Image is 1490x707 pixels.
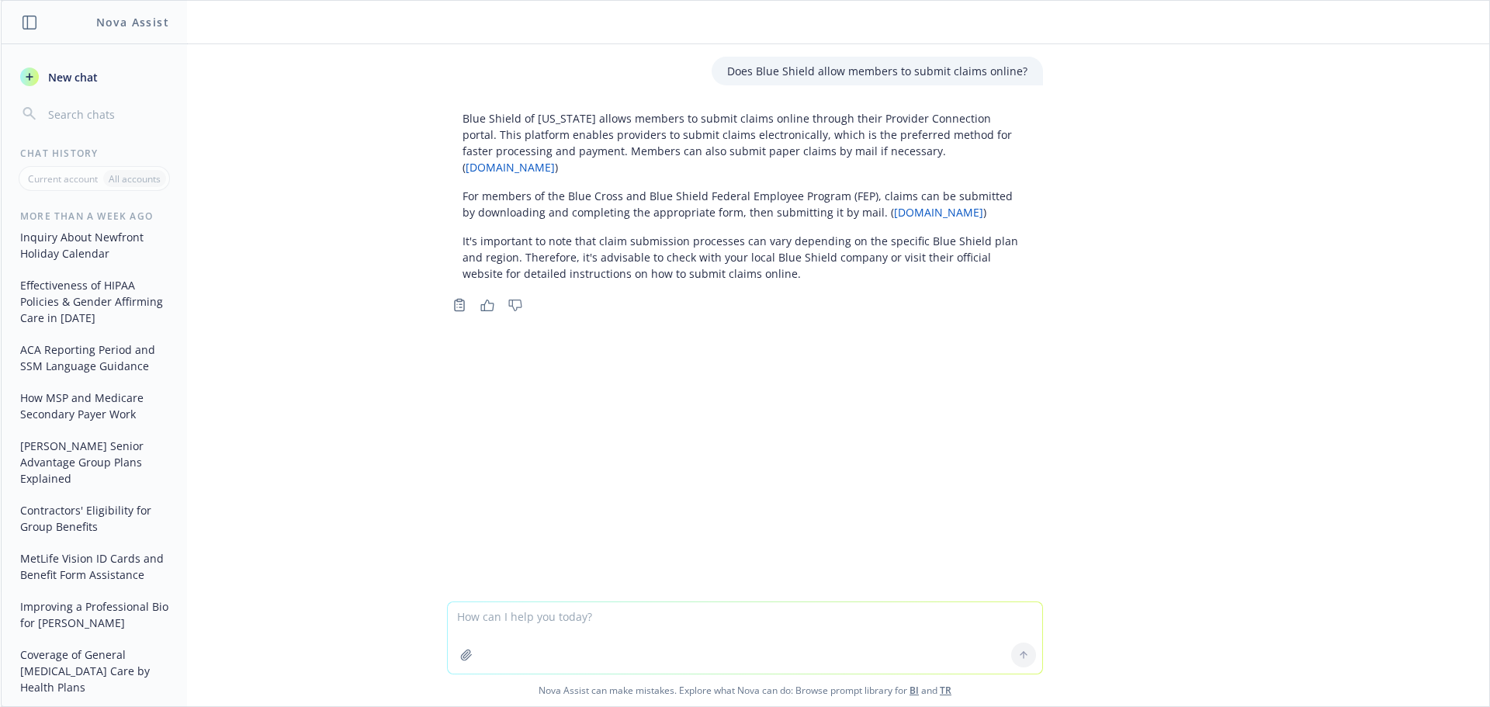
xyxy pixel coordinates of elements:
button: Thumbs down [503,294,528,316]
p: Current account [28,172,98,185]
button: Contractors' Eligibility for Group Benefits [14,497,175,539]
button: [PERSON_NAME] Senior Advantage Group Plans Explained [14,433,175,491]
span: New chat [45,69,98,85]
button: Improving a Professional Bio for [PERSON_NAME] [14,594,175,636]
div: Chat History [2,147,187,160]
p: All accounts [109,172,161,185]
p: Blue Shield of [US_STATE] allows members to submit claims online through their Provider Connectio... [463,110,1027,175]
h1: Nova Assist [96,14,169,30]
input: Search chats [45,103,168,125]
svg: Copy to clipboard [452,298,466,312]
button: ACA Reporting Period and SSM Language Guidance [14,337,175,379]
p: It's important to note that claim submission processes can vary depending on the specific Blue Sh... [463,233,1027,282]
div: More than a week ago [2,210,187,223]
a: [DOMAIN_NAME] [894,205,983,220]
button: How MSP and Medicare Secondary Payer Work [14,385,175,427]
button: Effectiveness of HIPAA Policies & Gender Affirming Care in [DATE] [14,272,175,331]
span: Nova Assist can make mistakes. Explore what Nova can do: Browse prompt library for and [7,674,1483,706]
button: Coverage of General [MEDICAL_DATA] Care by Health Plans [14,642,175,700]
a: BI [910,684,919,697]
button: MetLife Vision ID Cards and Benefit Form Assistance [14,546,175,587]
button: Inquiry About Newfront Holiday Calendar [14,224,175,266]
p: For members of the Blue Cross and Blue Shield Federal Employee Program (FEP), claims can be submi... [463,188,1027,220]
a: TR [940,684,951,697]
button: New chat [14,63,175,91]
a: [DOMAIN_NAME] [466,160,555,175]
p: Does Blue Shield allow members to submit claims online? [727,63,1027,79]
